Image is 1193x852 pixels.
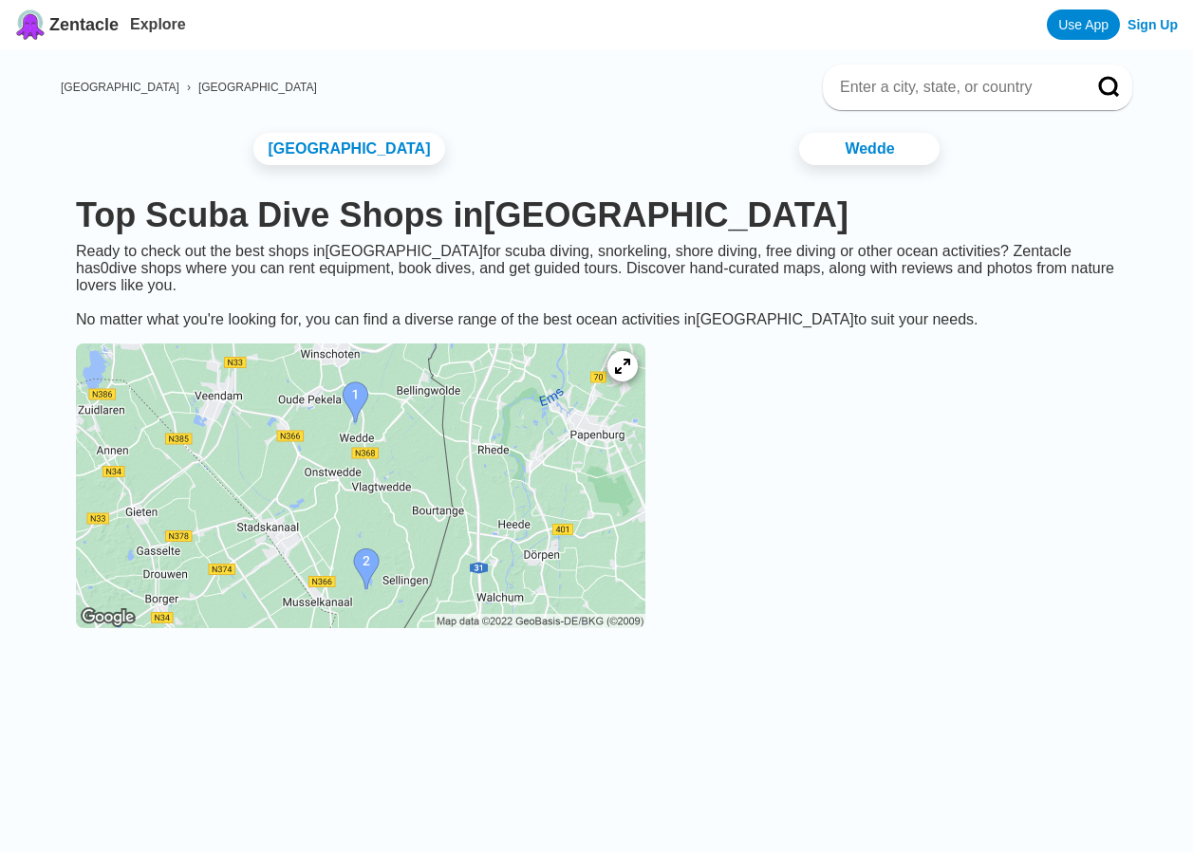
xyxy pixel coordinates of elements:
[838,78,1072,97] input: Enter a city, state, or country
[15,9,46,40] img: Zentacle logo
[1047,9,1120,40] a: Use App
[253,133,446,165] a: [GEOGRAPHIC_DATA]
[61,328,661,647] a: Westerwolde dive site map
[1128,17,1178,32] a: Sign Up
[15,9,119,40] a: Zentacle logoZentacle
[49,15,119,35] span: Zentacle
[187,81,191,94] span: ›
[76,243,1114,327] font: Ready to check out the best shops in [GEOGRAPHIC_DATA] for scuba diving, snorkeling, shore diving...
[76,195,848,234] font: Top Scuba Dive Shops in [GEOGRAPHIC_DATA]
[76,343,645,628] img: Westerwolde dive site map
[799,133,940,165] a: Wedde
[198,81,317,94] a: [GEOGRAPHIC_DATA]
[61,81,179,94] a: [GEOGRAPHIC_DATA]
[130,16,186,32] a: Explore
